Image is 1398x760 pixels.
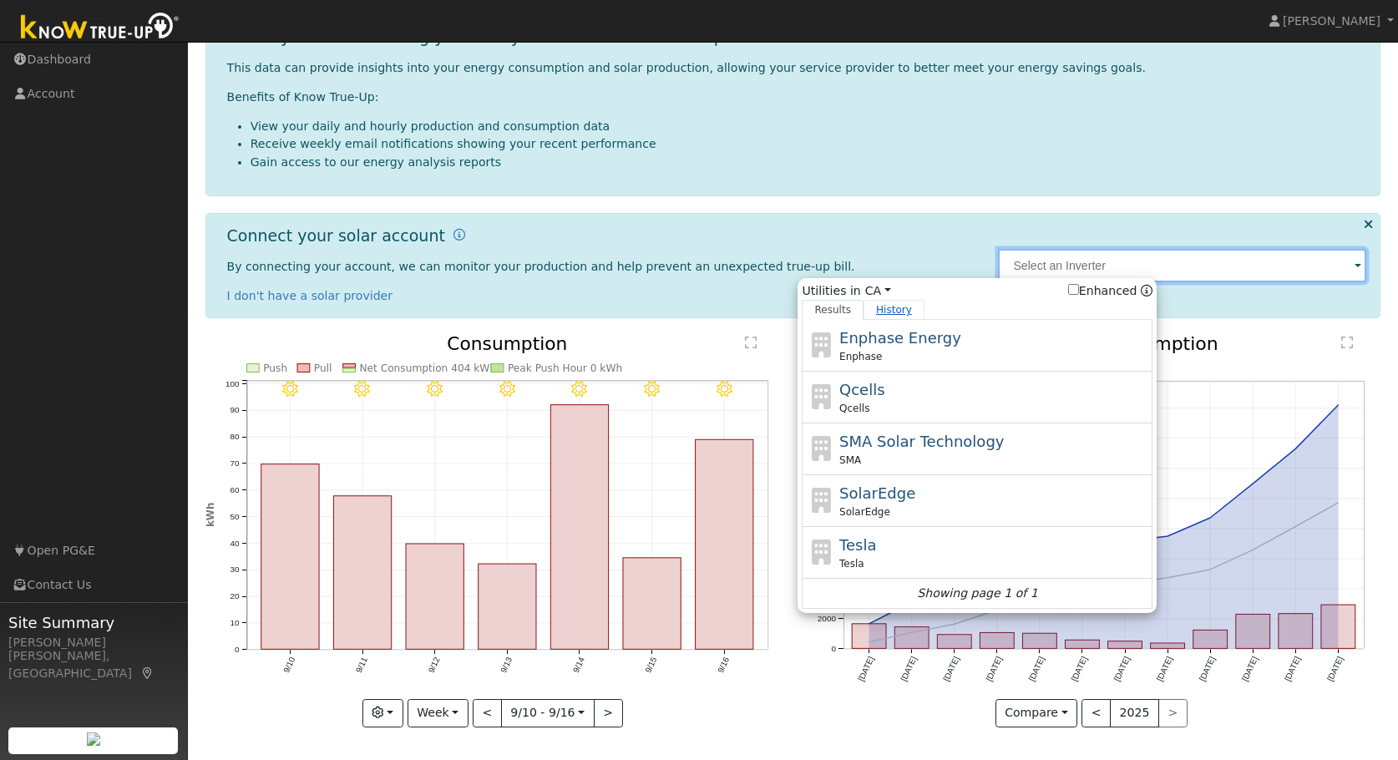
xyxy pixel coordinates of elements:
rect: onclick="" [478,564,535,649]
text: Peak Push Hour 0 kWh [508,362,622,374]
text: 9/10 [281,656,296,675]
a: CA [865,282,891,300]
span: This data can provide insights into your energy consumption and solar production, allowing your s... [227,61,1146,74]
text: [DATE] [1112,655,1132,682]
i: 9/12 - Clear [427,381,443,397]
circle: onclick="" [1164,575,1171,581]
circle: onclick="" [951,621,958,627]
text: Annual Net Consumption [989,333,1218,354]
rect: onclick="" [695,439,752,649]
button: > [594,699,623,727]
rect: onclick="" [550,405,608,650]
i: 9/14 - Clear [571,381,587,397]
span: SolarEdge [839,504,890,519]
div: [PERSON_NAME], [GEOGRAPHIC_DATA] [8,647,179,682]
a: Results [802,300,864,320]
rect: onclick="" [852,624,886,649]
i: 9/16 - Clear [716,381,732,397]
rect: onclick="" [1066,640,1100,648]
text:  [1341,336,1353,349]
img: Know True-Up [13,9,188,47]
circle: onclick="" [1293,445,1299,452]
rect: onclick="" [1193,630,1228,648]
input: Enhanced [1068,284,1079,295]
text: kWh [204,503,215,527]
span: [PERSON_NAME] [1283,14,1380,28]
button: < [473,699,502,727]
input: Select an Inverter [998,249,1366,282]
a: Map [140,666,155,680]
circle: onclick="" [1250,546,1257,553]
text: 90 [230,405,239,414]
a: Enhanced Providers [1141,284,1152,297]
span: SMA [839,453,861,468]
text: 0 [831,644,836,653]
span: Qcells [839,401,869,416]
rect: onclick="" [261,464,318,650]
i: 9/15 - Clear [644,381,660,397]
li: Gain access to our energy analysis reports [251,154,1367,171]
rect: onclick="" [333,496,391,650]
circle: onclick="" [1207,566,1213,573]
text: [DATE] [899,655,918,682]
text: 70 [230,459,239,468]
rect: onclick="" [1108,641,1142,649]
i: 9/11 - MostlyClear [354,381,370,397]
button: < [1081,699,1111,727]
circle: onclick="" [1335,402,1342,408]
text: 0 [235,645,240,654]
rect: onclick="" [1321,605,1355,648]
span: By connecting your account, we can monitor your production and help prevent an unexpected true-up... [227,260,855,273]
button: Compare [995,699,1078,727]
text: [DATE] [856,655,875,682]
text: Push [263,362,287,374]
text: [DATE] [942,655,961,682]
h1: Connect your solar account [227,226,445,246]
circle: onclick="" [1293,523,1299,529]
text: [DATE] [1027,655,1046,682]
span: SolarEdge [839,484,915,502]
button: Week [408,699,469,727]
text: [DATE] [1240,655,1259,682]
rect: onclick="" [1023,633,1057,648]
text: 100 [225,378,240,388]
text: [DATE] [1198,655,1217,682]
span: SMA Solar Technology [839,433,1004,450]
button: 9/10 - 9/16 [501,699,595,727]
rect: onclick="" [894,627,929,649]
i: Showing page 1 of 1 [917,585,1037,602]
text:  [745,336,757,349]
i: 9/10 - MostlyClear [281,381,297,397]
button: 2025 [1110,699,1159,727]
text: 60 [230,485,239,494]
span: Tesla [839,536,876,554]
span: Show enhanced providers [1068,282,1153,300]
circle: onclick="" [994,606,1000,613]
circle: onclick="" [866,639,873,646]
i: 9/13 - Clear [499,381,514,397]
text: [DATE] [1155,655,1174,682]
rect: onclick="" [980,632,1015,648]
circle: onclick="" [909,629,915,636]
span: Qcells [839,381,885,398]
rect: onclick="" [1279,614,1313,649]
rect: onclick="" [406,544,463,649]
text: 9/15 [643,656,658,675]
span: Tesla [839,556,864,571]
text: Net Consumption 404 kWh [359,362,496,374]
rect: onclick="" [937,635,971,649]
label: Enhanced [1068,282,1137,300]
circle: onclick="" [1335,499,1342,506]
circle: onclick="" [1164,533,1171,540]
span: Enphase [839,349,882,364]
text: [DATE] [985,655,1004,682]
text: 10 [230,618,239,627]
text: Consumption [447,333,567,354]
text: [DATE] [1283,655,1302,682]
text: 9/16 [716,656,731,675]
text: 9/11 [353,656,368,675]
text: 9/13 [499,656,514,675]
span: Utilities in [802,282,1152,300]
a: History [864,300,924,320]
text: 9/14 [571,656,586,675]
